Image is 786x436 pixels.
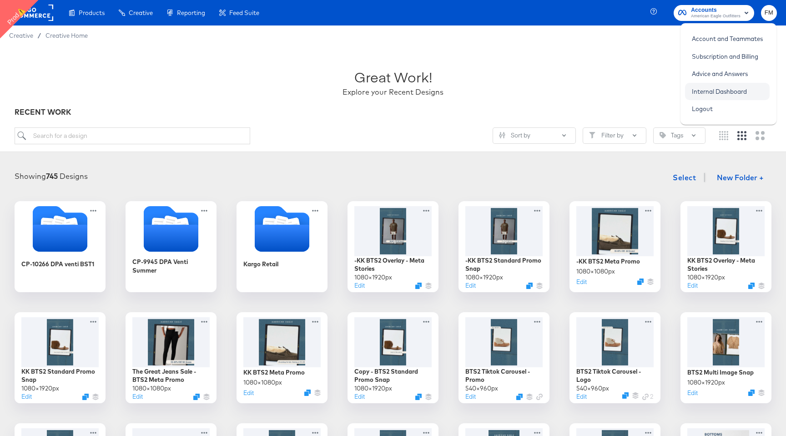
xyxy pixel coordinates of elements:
div: KK BTS2 Overlay - Meta Stories1080×1920pxEditDuplicate [680,201,771,292]
div: CP-10266 DPA venti BST1 [15,201,106,292]
button: Select [669,168,700,187]
button: Edit [354,392,365,401]
button: Edit [576,278,587,286]
svg: Small grid [719,131,728,140]
button: Edit [687,389,698,397]
div: BTS2 Tiktok Carousel - Logo [576,367,654,384]
a: Subscription and Billing [685,48,765,65]
svg: Duplicate [415,283,422,289]
svg: Duplicate [526,283,533,289]
div: KK BTS2 Standard Promo Snap1080×1920pxEditDuplicate [15,312,106,403]
div: The Great Jeans Sale - BTS2 Meta Promo [132,367,210,384]
span: Products [79,9,105,16]
span: Creative [129,9,153,16]
div: 1080 × 1080 px [243,378,282,387]
div: 1080 × 1920 px [354,384,392,393]
button: SlidersSort by [493,127,576,144]
button: Edit [465,392,476,401]
svg: Link [536,394,543,400]
span: Creative [9,32,33,39]
div: Copy - BTS2 Standard Promo Snap [354,367,432,384]
button: Edit [576,392,587,401]
div: KK BTS2 Overlay - Meta Stories [687,256,765,273]
button: FilterFilter by [583,127,646,144]
div: BTS2 Tiktok Carousel - Promo540×960pxEditDuplicate [458,312,549,403]
div: BTS2 Multi Image Snap [687,368,754,377]
svg: Folder [15,206,106,252]
div: 1080 × 1920 px [21,384,59,393]
div: Kargo Retail [243,260,278,269]
div: -KK BTS2 Overlay - Meta Stories [354,256,432,273]
div: 540 × 960 px [465,384,498,393]
button: Edit [465,281,476,290]
svg: Tag [660,132,666,138]
span: Select [673,171,696,184]
button: TagTags [653,127,705,144]
div: Showing Designs [15,171,88,182]
svg: Duplicate [516,394,523,400]
div: 1080 × 1080 px [576,267,615,276]
svg: Duplicate [304,390,311,396]
div: 540 × 960 px [576,384,609,393]
span: Reporting [177,9,205,16]
div: CP-9945 DPA Venti Summer [126,201,217,292]
div: Explore your Recent Designs [343,87,443,97]
svg: Large grid [756,131,765,140]
span: American Eagle Outfitters [691,13,741,20]
div: Great Work! [354,67,432,87]
a: Internal Dashboard [685,83,754,100]
div: 1080 × 1920 px [687,378,725,387]
svg: Duplicate [748,390,755,396]
button: Edit [354,281,365,290]
a: Logout [685,101,720,117]
div: 1080 × 1080 px [132,384,171,393]
button: Edit [132,392,143,401]
div: The Great Jeans Sale - BTS2 Meta Promo1080×1080pxEditDuplicate [126,312,217,403]
a: Advice and Answers [685,66,755,82]
div: KK BTS2 Meta Promo1080×1080pxEditDuplicate [237,312,327,403]
div: -KK BTS2 Meta Promo1080×1080pxEditDuplicate [569,201,660,292]
span: FM [765,8,773,18]
span: Feed Suite [229,9,259,16]
svg: Link [642,394,649,400]
svg: Sliders [499,132,505,138]
div: -KK BTS2 Standard Promo Snap [465,256,543,273]
div: Copy - BTS2 Standard Promo Snap1080×1920pxEditDuplicate [348,312,438,403]
span: / [33,32,45,39]
div: 1080 × 1920 px [687,273,725,282]
svg: Medium grid [737,131,746,140]
button: New Folder + [709,170,771,187]
div: BTS2 Multi Image Snap1080×1920pxEditDuplicate [680,312,771,403]
div: RECENT WORK [15,107,771,117]
div: -KK BTS2 Standard Promo Snap1080×1920pxEditDuplicate [458,201,549,292]
svg: Duplicate [637,279,644,285]
svg: Filter [589,132,595,138]
button: FM [761,5,777,21]
div: 1080 × 1920 px [354,273,392,282]
a: Creative Home [45,32,88,39]
span: Accounts [691,5,741,15]
svg: Duplicate [82,394,89,400]
div: BTS2 Tiktok Carousel - Logo540×960pxEditDuplicateLink 2 [569,312,660,403]
div: CP-10266 DPA venti BST1 [21,260,94,269]
svg: Duplicate [748,283,755,289]
svg: Duplicate [622,392,629,399]
svg: Folder [126,206,217,252]
button: Edit [243,389,254,397]
button: AccountsAmerican Eagle Outfitters [674,5,754,21]
div: CP-9945 DPA Venti Summer [132,258,210,274]
div: KK BTS2 Meta Promo [243,368,305,377]
svg: Folder [237,206,327,252]
svg: Duplicate [415,394,422,400]
div: BTS2 Tiktok Carousel - Promo [465,367,543,384]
